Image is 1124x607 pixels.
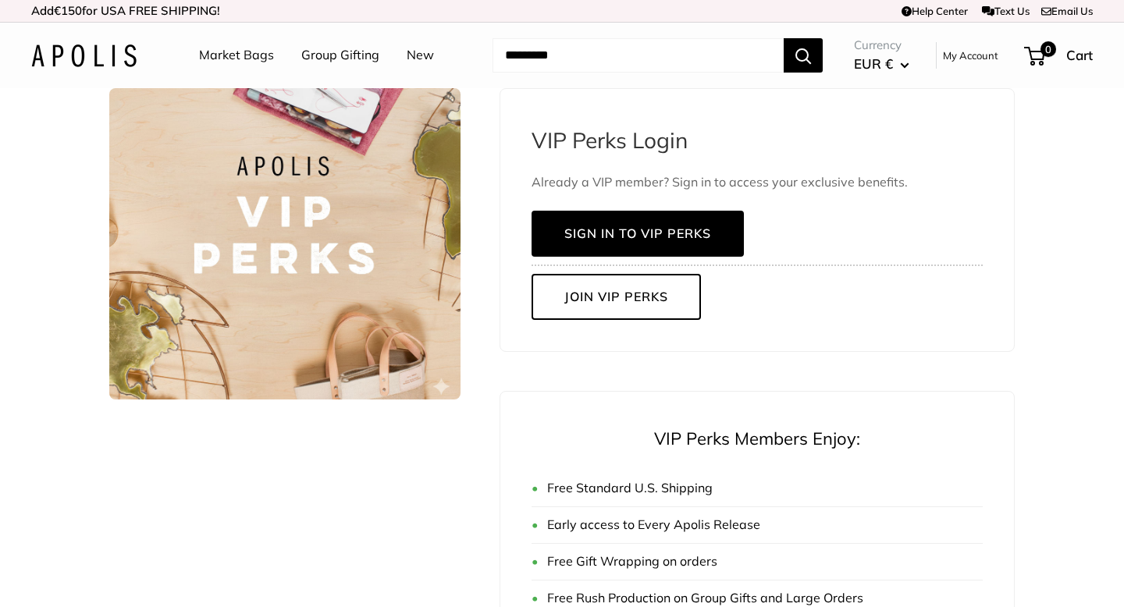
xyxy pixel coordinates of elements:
[54,3,82,18] span: €150
[902,5,968,17] a: Help Center
[301,44,379,67] a: Group Gifting
[109,88,461,399] img: VIP Perks
[854,51,909,76] button: EUR €
[493,38,784,73] input: Search...
[407,44,434,67] a: New
[1040,41,1056,57] span: 0
[532,172,983,191] p: Already a VIP member? Sign in to access your exclusive benefits.
[532,470,983,507] li: Free Standard U.S. Shipping
[532,120,983,161] h2: VIP Perks Login
[199,44,274,67] a: Market Bags
[532,544,983,580] li: Free Gift Wrapping on orders
[1066,47,1093,63] span: Cart
[854,34,909,56] span: Currency
[784,38,823,73] button: Search
[943,46,998,65] a: My Account
[1041,5,1093,17] a: Email Us
[31,44,137,67] img: Apolis
[532,423,983,455] h3: VIP Perks Members Enjoy:
[532,507,983,544] li: Early access to Every Apolis Release
[854,55,893,72] span: EUR €
[1026,43,1093,68] a: 0 Cart
[982,5,1030,17] a: Text Us
[532,211,744,257] a: Sign In to VIP Perks
[532,274,701,320] a: Join VIP Perks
